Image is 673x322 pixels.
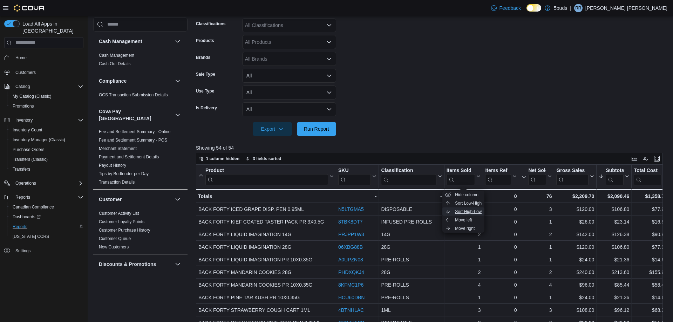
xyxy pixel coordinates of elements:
[93,91,188,102] div: Compliance
[381,230,442,239] div: 14G
[99,138,167,143] a: Fee and Settlement Summary - POS
[99,77,172,84] button: Compliance
[205,167,328,185] div: Product
[15,194,30,200] span: Reports
[634,167,661,174] div: Total Cost
[99,155,159,159] a: Payment and Settlement Details
[10,92,54,101] a: My Catalog (Classic)
[13,147,45,152] span: Purchase Orders
[381,167,436,174] div: Classification
[599,293,629,302] div: $21.36
[13,193,33,201] button: Reports
[13,82,33,91] button: Catalog
[599,255,629,264] div: $21.36
[99,146,137,151] span: Merchant Statement
[634,167,661,185] div: Total Cost
[7,155,86,164] button: Transfers (Classic)
[556,167,589,174] div: Gross Sales
[10,232,83,241] span: Washington CCRS
[442,216,484,224] button: Move left
[253,122,292,136] button: Export
[1,246,86,256] button: Settings
[10,92,83,101] span: My Catalog (Classic)
[253,156,281,162] span: 3 fields sorted
[521,167,552,185] button: Net Sold
[485,192,517,200] div: 0
[174,77,182,85] button: Compliance
[10,232,52,241] a: [US_STATE] CCRS
[634,268,667,276] div: $155.96
[99,61,131,67] span: Cash Out Details
[521,192,552,200] div: 76
[606,167,624,185] div: Subtotal
[485,268,517,276] div: 0
[556,268,594,276] div: $240.00
[13,193,83,201] span: Reports
[13,234,49,239] span: [US_STATE] CCRS
[10,222,30,231] a: Reports
[338,282,363,288] a: 8KFMC1P6
[10,145,83,154] span: Purchase Orders
[15,117,33,123] span: Inventory
[556,255,594,264] div: $24.00
[556,230,594,239] div: $142.00
[521,218,552,226] div: 1
[10,155,50,164] a: Transfers (Classic)
[99,180,135,185] a: Transaction Details
[556,192,594,200] div: $2,209.70
[381,243,442,251] div: 28G
[198,306,334,314] div: BACK FORTY STRAWBERRY COUGH CART 1ML
[521,268,552,276] div: 2
[13,224,27,229] span: Reports
[634,243,667,251] div: $77.98
[1,192,86,202] button: Reports
[1,67,86,77] button: Customers
[381,205,442,213] div: DISPOSABLE
[599,281,629,289] div: $85.44
[242,69,336,83] button: All
[485,218,517,226] div: 0
[93,51,188,71] div: Cash Management
[7,145,86,155] button: Purchase Orders
[446,167,475,185] div: Items Sold
[13,82,83,91] span: Catalog
[205,167,328,174] div: Product
[99,137,167,143] span: Fee and Settlement Summary - POS
[599,205,629,213] div: $106.80
[99,77,127,84] h3: Compliance
[174,260,182,268] button: Discounts & Promotions
[99,261,156,268] h3: Discounts & Promotions
[99,244,129,250] span: New Customers
[338,257,363,262] a: A0UPZN08
[338,244,363,250] a: 06XBG88B
[198,218,334,226] div: BACK FORTY KIEF COATED TASTER PACK PR 3X0.5G
[338,167,376,185] button: SKU
[599,243,629,251] div: $106.80
[99,163,126,168] span: Payout History
[338,295,365,300] a: HCU60DBN
[13,54,29,62] a: Home
[338,232,364,237] a: PRJPP1W3
[485,167,517,185] button: Items Ref
[99,227,150,233] span: Customer Purchase History
[206,156,239,162] span: 1 column hidden
[338,192,376,200] div: -
[243,155,284,163] button: 3 fields sorted
[634,167,667,185] button: Total Cost
[446,306,481,314] div: 3
[10,102,37,110] a: Promotions
[196,38,214,43] label: Products
[10,165,83,173] span: Transfers
[599,268,629,276] div: $213.60
[499,5,521,12] span: Feedback
[634,293,667,302] div: $14.62
[198,230,334,239] div: BACK FORTY LIQUID IMAGINATION 14G
[174,195,182,204] button: Customer
[338,269,364,275] a: PHDXQKJ4
[599,230,629,239] div: $126.38
[326,22,332,28] button: Open list of options
[15,84,30,89] span: Catalog
[634,306,667,314] div: $68.22
[174,111,182,119] button: Cova Pay [GEOGRAPHIC_DATA]
[15,55,27,61] span: Home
